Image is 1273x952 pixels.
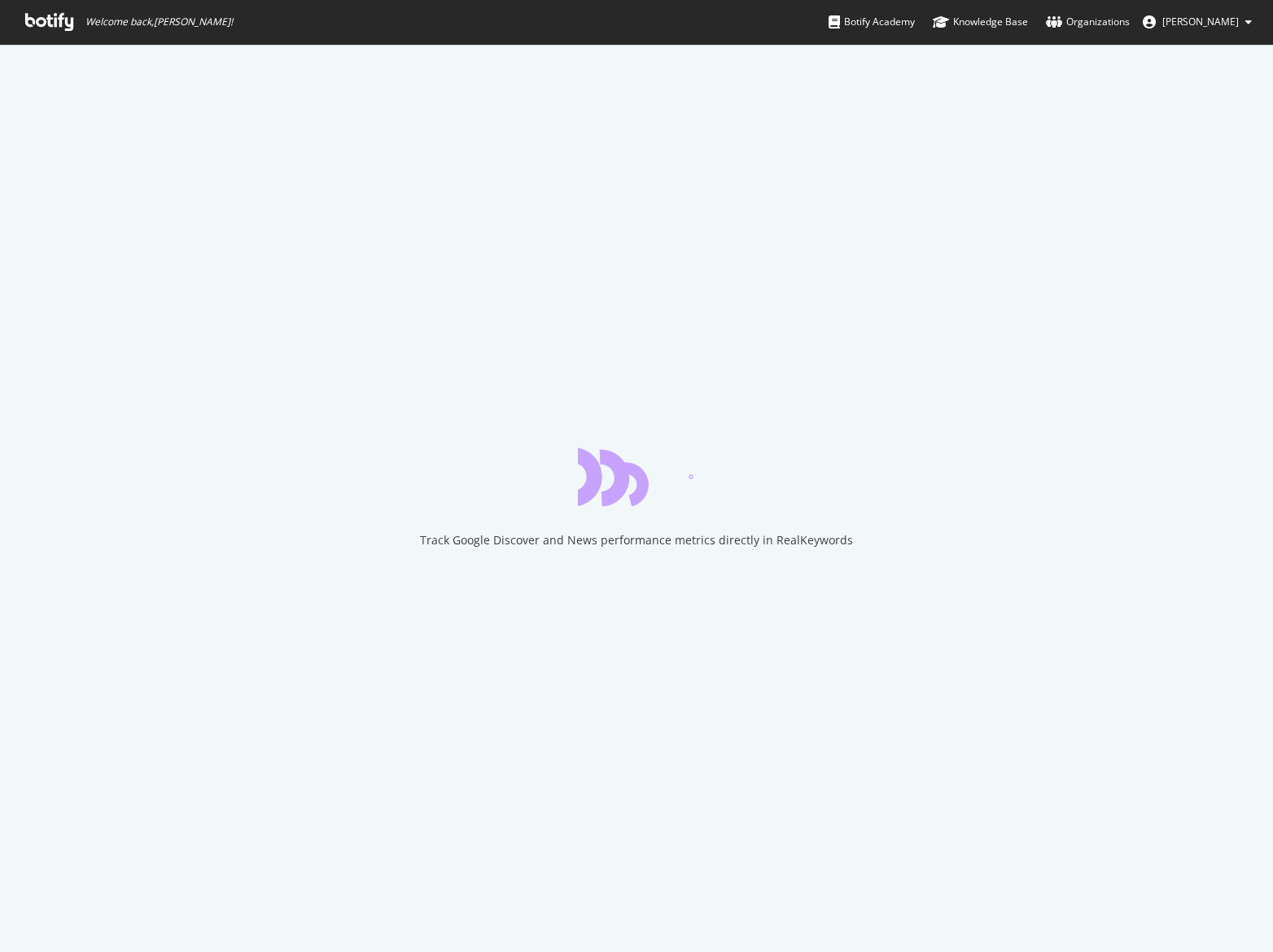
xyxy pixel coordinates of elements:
[829,14,915,30] div: Botify Academy
[1046,14,1130,30] div: Organizations
[1130,9,1265,35] button: [PERSON_NAME]
[933,14,1028,30] div: Knowledge Base
[1162,15,1239,28] span: Jonathan Bowles
[578,448,695,506] div: animation
[85,15,233,28] span: Welcome back, [PERSON_NAME] !
[420,532,853,548] div: Track Google Discover and News performance metrics directly in RealKeywords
